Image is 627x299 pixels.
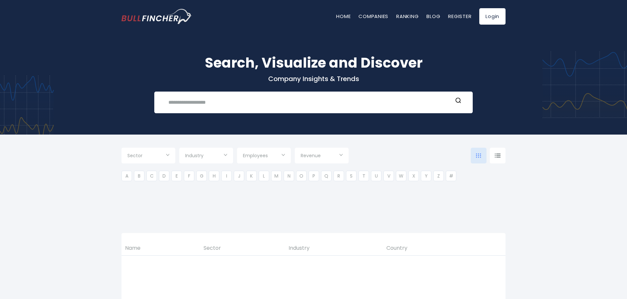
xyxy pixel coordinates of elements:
li: J [234,171,244,181]
a: Blog [426,13,440,20]
a: Home [336,13,351,20]
input: Selection [127,150,169,162]
li: Q [321,171,332,181]
a: Ranking [396,13,419,20]
h1: Search, Visualize and Discover [121,53,506,73]
button: Search [454,97,463,106]
li: B [134,171,144,181]
li: F [184,171,194,181]
li: T [358,171,369,181]
li: A [121,171,132,181]
img: icon-comp-list-view.svg [495,153,501,158]
li: Y [421,171,431,181]
input: Selection [185,150,227,162]
span: Employees [243,153,268,159]
a: Login [479,8,506,25]
li: G [196,171,207,181]
li: Z [433,171,444,181]
th: Sector [200,241,285,255]
li: O [296,171,307,181]
th: Industry [285,241,383,255]
li: R [334,171,344,181]
li: N [284,171,294,181]
a: Register [448,13,471,20]
li: V [383,171,394,181]
li: I [221,171,232,181]
li: # [446,171,456,181]
p: Company Insights & Trends [121,75,506,83]
input: Selection [301,150,343,162]
li: X [408,171,419,181]
li: U [371,171,381,181]
span: Revenue [301,153,321,159]
th: Country [383,241,481,255]
li: K [246,171,257,181]
img: icon-comp-grid.svg [476,153,481,158]
li: C [146,171,157,181]
th: Name [121,241,200,255]
img: bullfincher logo [121,9,192,24]
span: Industry [185,153,204,159]
li: E [171,171,182,181]
li: P [309,171,319,181]
li: D [159,171,169,181]
span: Sector [127,153,142,159]
input: Selection [243,150,285,162]
a: Go to homepage [121,9,192,24]
li: S [346,171,357,181]
li: H [209,171,219,181]
li: W [396,171,406,181]
a: Companies [358,13,388,20]
li: M [271,171,282,181]
li: L [259,171,269,181]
